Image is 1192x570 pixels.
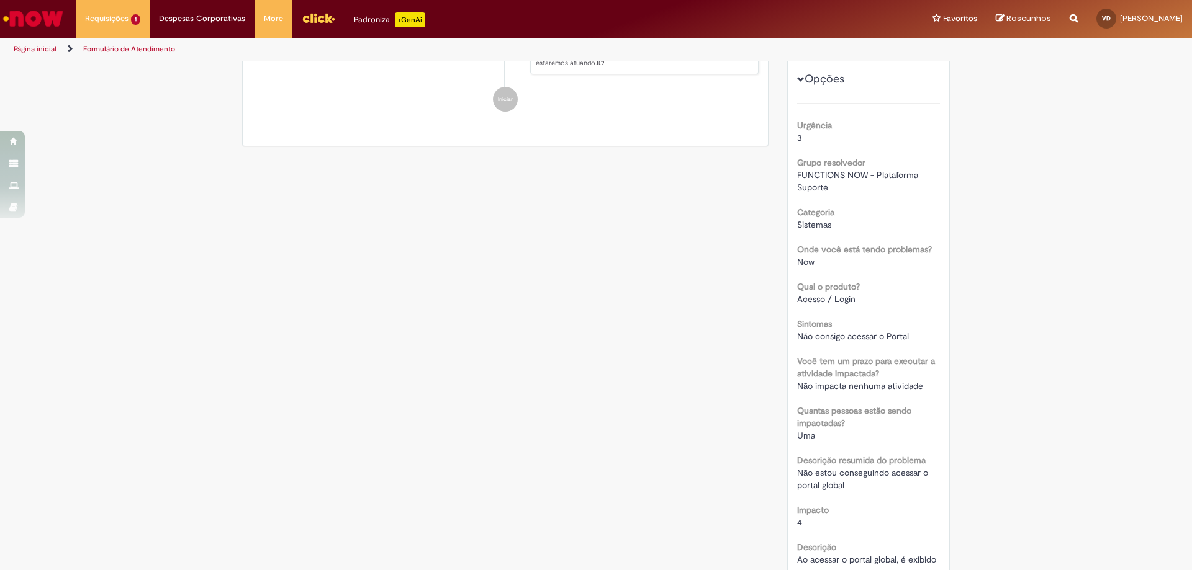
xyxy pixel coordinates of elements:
[85,12,129,25] span: Requisições
[797,331,909,342] span: Não consigo acessar o Portal
[797,132,802,143] span: 3
[797,405,911,429] b: Quantas pessoas estão sendo impactadas?
[797,380,923,391] span: Não impacta nenhuma atividade
[252,3,759,125] ul: Histórico de tíquete
[797,355,935,379] b: Você tem um prazo para executar a atividade impactada?
[996,13,1051,25] a: Rascunhos
[252,16,759,75] li: Vitor Gabriel Menck Diniz
[1102,14,1111,22] span: VD
[264,12,283,25] span: More
[797,293,856,305] span: Acesso / Login
[797,430,815,441] span: Uma
[797,157,865,168] b: Grupo resolvedor
[797,219,831,230] span: Sistemas
[131,14,140,25] span: 1
[797,281,860,292] b: Qual o produto?
[395,12,425,27] p: +GenAi
[1120,13,1183,24] span: [PERSON_NAME]
[1,6,65,31] img: ServiceNow
[302,9,335,27] img: click_logo_yellow_360x200.png
[797,256,815,267] span: Now
[797,207,834,218] b: Categoria
[797,517,802,528] span: 4
[9,38,785,61] ul: Trilhas de página
[354,12,425,27] div: Padroniza
[14,44,56,54] a: Página inicial
[83,44,175,54] a: Formulário de Atendimento
[797,318,832,329] b: Sintomas
[797,120,832,131] b: Urgência
[159,12,245,25] span: Despesas Corporativas
[797,467,931,491] span: Não estou conseguindo acessar o portal global
[797,541,836,553] b: Descrição
[1006,12,1051,24] span: Rascunhos
[797,244,932,255] b: Onde você está tendo problemas?
[797,169,921,193] span: FUNCTIONS NOW - Plataforma Suporte
[797,504,829,515] b: Impacto
[797,455,926,466] b: Descrição resumida do problema
[943,12,977,25] span: Favoritos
